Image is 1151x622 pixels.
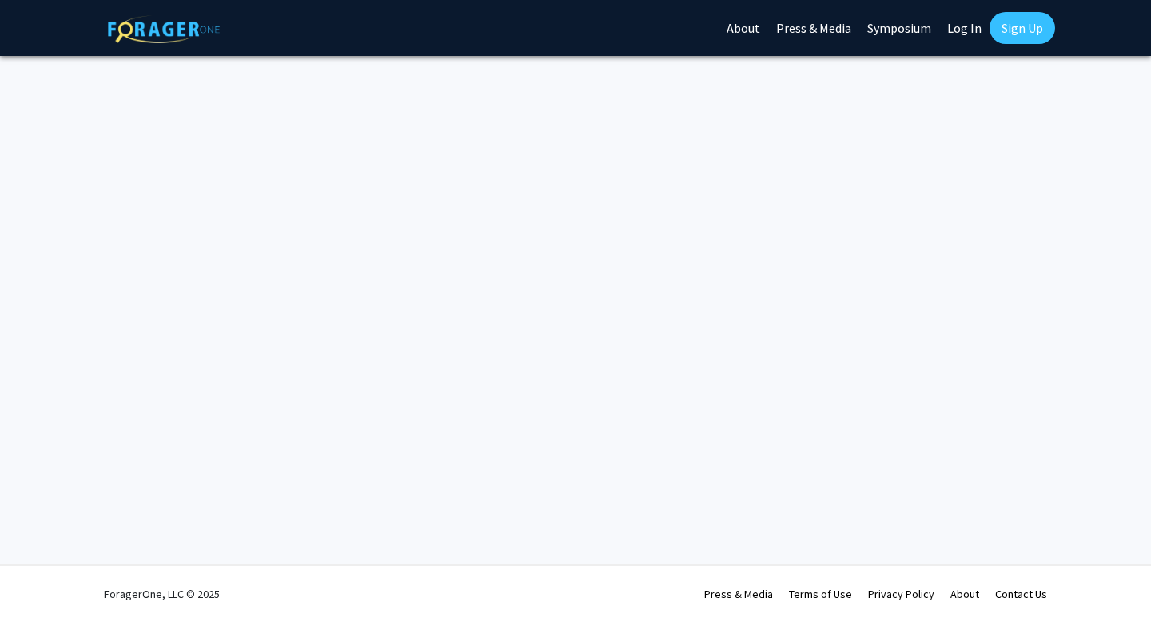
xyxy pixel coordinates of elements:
img: ForagerOne Logo [108,15,220,43]
a: Terms of Use [789,587,852,601]
a: Press & Media [704,587,773,601]
div: ForagerOne, LLC © 2025 [104,566,220,622]
a: Sign Up [990,12,1055,44]
a: About [950,587,979,601]
a: Privacy Policy [868,587,934,601]
a: Contact Us [995,587,1047,601]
